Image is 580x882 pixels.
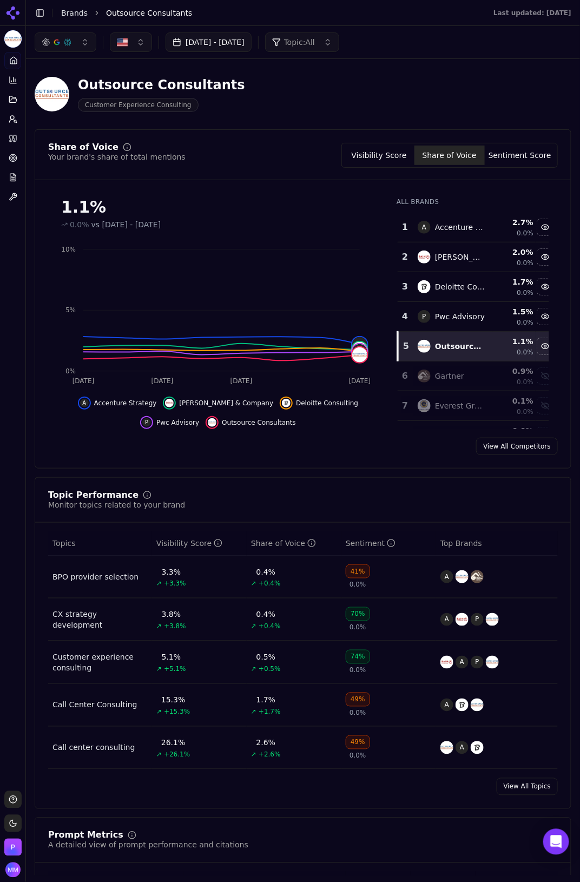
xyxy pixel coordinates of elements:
[456,699,469,712] img: deloitte consulting
[208,418,216,427] img: outsource consultants
[156,538,222,549] div: Visibility Score
[164,708,190,716] span: +15.3%
[70,219,89,230] span: 0.0%
[414,146,485,165] button: Share of Voice
[346,607,370,621] div: 70%
[435,311,485,322] div: Pwc Advisory
[346,650,370,664] div: 74%
[418,310,431,323] span: P
[397,213,549,689] div: Data table
[17,28,26,37] img: website_grey.svg
[163,397,273,410] button: Hide bain & company data
[61,8,472,18] nav: breadcrumb
[78,397,157,410] button: Hide accenture strategy data
[537,338,554,355] button: Hide outsource consultants data
[471,613,484,626] span: P
[259,708,281,716] span: +1.7%
[440,538,482,549] span: Top Brands
[52,609,148,631] a: CX strategy development
[456,741,469,754] span: A
[471,699,484,712] img: outsource consultants
[543,829,569,855] div: Open Intercom Messenger
[398,242,555,272] tr: 2bain & company[PERSON_NAME] & Company2.0%0.0%Hide bain & company data
[418,251,431,264] img: bain & company
[280,397,358,410] button: Hide deloitte consulting data
[493,9,571,17] div: Last updated: [DATE]
[352,344,367,359] span: P
[94,399,157,407] span: Accenture Strategy
[161,695,185,706] div: 15.3%
[65,367,76,375] tspan: 0%
[156,751,162,759] span: ↗
[5,863,21,878] button: Open user button
[4,839,22,856] img: Perrill
[440,656,453,669] img: bain & company
[78,98,199,112] span: Customer Experience Consulting
[435,252,486,262] div: [PERSON_NAME] & Company
[251,665,256,674] span: ↗
[485,146,555,165] button: Sentiment Score
[517,407,534,416] span: 0.0%
[28,28,77,37] div: Domain: [URL]
[440,570,453,583] span: A
[471,570,484,583] img: gartner
[256,567,276,577] div: 0.4%
[4,839,22,856] button: Open organization switcher
[52,571,139,582] a: BPO provider selection
[117,37,128,48] img: United States
[78,76,245,94] div: Outsource Consultants
[48,840,248,851] div: A detailed view of prompt performance and citations
[41,64,97,71] div: Domain Overview
[495,306,533,317] div: 1.5 %
[30,17,53,26] div: v 4.0.25
[495,247,533,258] div: 2.0 %
[179,399,273,407] span: [PERSON_NAME] & Company
[35,77,69,111] img: Outsource Consultants
[156,708,162,716] span: ↗
[471,741,484,754] img: deloitte consulting
[61,9,88,17] a: Brands
[418,221,431,234] span: A
[48,499,185,510] div: Monitor topics related to your brand
[65,307,76,314] tspan: 5%
[251,538,316,549] div: Share of Voice
[164,580,186,588] span: +3.3%
[435,341,486,352] div: Outsource Consultants
[398,213,555,242] tr: 1AAccenture Strategy2.7%0.0%Hide accenture strategy data
[517,229,534,238] span: 0.0%
[537,248,554,266] button: Hide bain & company data
[251,580,256,588] span: ↗
[156,418,199,427] span: Pwc Advisory
[398,421,555,451] tr: 0.0%Show watermark consulting data
[29,63,38,71] img: tab_domain_overview_orange.svg
[48,152,186,162] div: Your brand's share of total mentions
[48,531,558,769] div: Data table
[206,416,296,429] button: Hide outsource consultants data
[398,391,555,421] tr: 7everest groupEverest Group0.1%0.0%Show everest group data
[151,378,174,385] tspan: [DATE]
[398,302,555,332] tr: 4PPwc Advisory1.5%0.0%Hide pwc advisory data
[164,751,190,759] span: +26.1%
[349,378,371,385] tspan: [DATE]
[140,416,199,429] button: Hide pwc advisory data
[17,17,26,26] img: logo_orange.svg
[251,622,256,631] span: ↗
[256,738,276,748] div: 2.6%
[352,342,367,357] img: bain & company
[80,399,89,407] span: A
[52,700,137,710] a: Call Center Consulting
[165,399,174,407] img: bain & company
[256,695,276,706] div: 1.7%
[259,622,281,631] span: +0.4%
[403,340,407,353] div: 5
[471,656,484,669] span: P
[48,143,118,152] div: Share of Voice
[164,622,186,631] span: +3.8%
[164,665,186,674] span: +5.1%
[436,531,558,556] th: Top Brands
[52,652,148,674] div: Customer experience consulting
[48,531,152,556] th: Topics
[398,361,555,391] tr: 6gartnerGartner0.9%0.0%Show gartner data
